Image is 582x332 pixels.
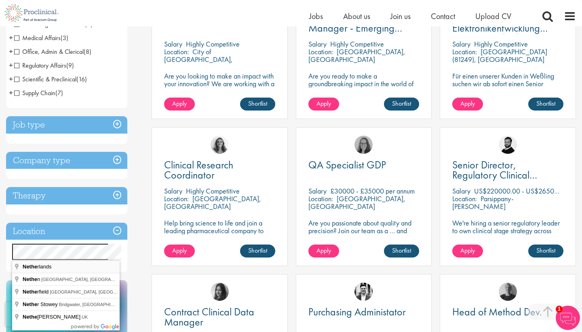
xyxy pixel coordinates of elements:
span: Location: [308,194,333,203]
a: Jobs [309,11,323,21]
span: + [9,32,13,44]
a: Apply [452,245,483,258]
span: (9) [66,61,74,70]
p: [GEOGRAPHIC_DATA], [GEOGRAPHIC_DATA] [308,47,405,64]
p: Highly Competitive [186,186,240,196]
span: rfield [23,289,50,295]
a: Ingrid Aymes [354,136,373,154]
a: Shortlist [240,98,275,111]
p: Für einen unserer Kunden in Weßling suchen wir ab sofort einen Senior Electronics Engineer Avioni... [452,72,563,103]
a: Apply [164,98,195,111]
span: (7) [55,89,63,97]
span: Apply [172,99,187,108]
span: Scientific & Preclinical [14,75,87,83]
a: Contract Clinical Data Manager [164,307,275,327]
span: + [9,59,13,71]
span: r Stowey [23,301,59,307]
span: Nethe [23,289,37,295]
p: [GEOGRAPHIC_DATA], [GEOGRAPHIC_DATA] [164,194,261,211]
p: Parsippany-[PERSON_NAME][GEOGRAPHIC_DATA], [GEOGRAPHIC_DATA] [452,194,521,226]
p: [GEOGRAPHIC_DATA], [GEOGRAPHIC_DATA] [308,194,405,211]
p: Are you ready to make a groundbreaking impact in the world of biotechnology? Join a growing compa... [308,72,420,111]
h3: Location [6,223,127,240]
img: Chatbot [556,306,580,330]
p: Are you passionate about quality and precision? Join our team as a … and help ensure top-tier sta... [308,219,420,250]
a: Ingenieur/Teamleiter Elektronikentwicklung Aviation (m/w/d) [452,13,563,33]
h3: Therapy [6,187,127,204]
a: Shortlist [384,245,419,258]
span: QA Specialist GDP [308,158,386,172]
span: Location: [164,47,189,56]
span: Location: [308,47,333,56]
a: Shortlist [240,245,275,258]
span: Location: [452,47,477,56]
h3: Company type [6,152,127,169]
span: Head of Method Dev. [452,305,542,319]
img: Jackie Cerchio [211,136,229,154]
a: Purchasing Administator [308,307,420,317]
a: Senior Director, Regulatory Clinical Strategy [452,160,563,180]
span: n [23,276,41,282]
span: Medical Affairs [14,34,61,42]
p: We're hiring a senior regulatory leader to own clinical stage strategy across multiple programs. [452,219,563,242]
span: Salary [164,39,182,49]
a: Shortlist [528,98,563,111]
span: Regulatory Senior Manager - Emerging Markets [308,11,402,45]
span: (8) [84,47,91,56]
span: Nethe [23,276,37,282]
span: Apply [460,246,475,255]
p: Highly Competitive [330,39,384,49]
span: Salary [308,39,327,49]
span: Apply [316,246,331,255]
span: [PERSON_NAME] [23,314,82,320]
span: Supply Chain [14,89,55,97]
span: [GEOGRAPHIC_DATA], [GEOGRAPHIC_DATA] [41,277,136,282]
span: 1 [556,306,563,313]
span: Apply [316,99,331,108]
span: Senior Director, Regulatory Clinical Strategy [452,158,537,192]
h3: Job type [6,116,127,134]
span: Clinical Research Coordinator [164,158,233,182]
a: QA Specialist GDP [308,160,420,170]
a: Clinical Research Coordinator [164,160,275,180]
a: Edward Little [354,283,373,301]
a: Upload CV [475,11,511,21]
span: Scientific & Preclinical [14,75,76,83]
a: Shortlist [384,98,419,111]
span: (3) [61,34,68,42]
span: Apply [460,99,475,108]
span: Nethe [23,301,37,307]
img: Heidi Hennigan [211,283,229,301]
span: [GEOGRAPHIC_DATA], [GEOGRAPHIC_DATA] [50,289,145,294]
a: Felix Zimmer [499,283,517,301]
span: Salary [452,186,470,196]
span: Nethe [23,264,37,270]
span: + [9,73,13,85]
a: Contact [431,11,455,21]
span: + [9,87,13,99]
span: About us [343,11,370,21]
p: Are you looking to make an impact with your innovation? We are working with a well-established ph... [164,72,275,111]
span: Regulatory Affairs [14,61,66,70]
img: Nick Walker [499,136,517,154]
span: Salary [308,186,327,196]
span: Office, Admin & Clerical [14,47,91,56]
p: Help bring science to life and join a leading pharmaceutical company to play a key role in delive... [164,219,275,258]
p: City of [GEOGRAPHIC_DATA], [GEOGRAPHIC_DATA] [164,47,233,72]
a: Apply [308,98,339,111]
a: Regulatory Senior Manager - Emerging Markets [308,13,420,33]
span: Regulatory Affairs [14,61,74,70]
a: Apply [452,98,483,111]
span: UK [82,315,88,319]
span: + [9,45,13,57]
a: Join us [390,11,411,21]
